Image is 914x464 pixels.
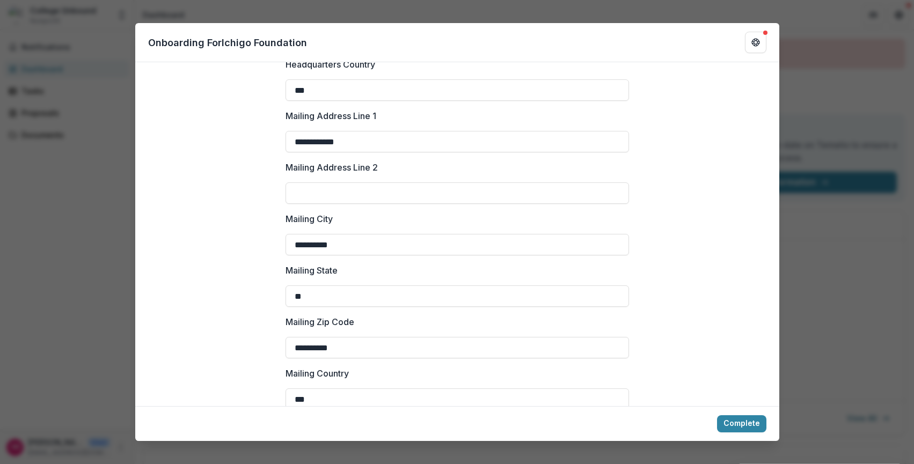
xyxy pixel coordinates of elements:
p: Onboarding For Ichigo Foundation [148,35,307,50]
p: Mailing City [286,212,333,225]
button: Get Help [745,32,766,53]
p: Mailing Zip Code [286,315,354,328]
p: Headquarters Country [286,58,375,71]
p: Mailing Address Line 2 [286,161,378,174]
p: Mailing Address Line 1 [286,109,376,122]
p: Mailing State [286,264,338,277]
button: Complete [717,415,766,432]
p: Mailing Country [286,367,349,380]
